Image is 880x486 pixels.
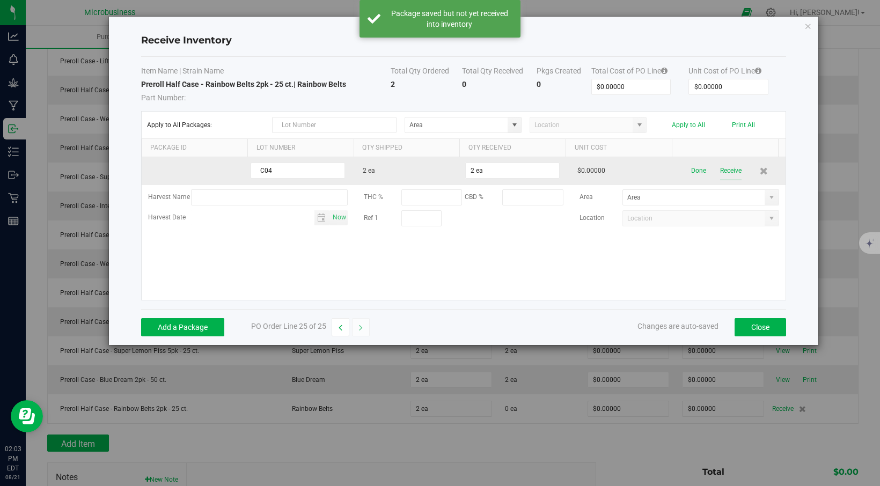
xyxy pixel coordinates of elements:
[537,65,591,79] th: Pkgs Created
[272,117,397,133] input: Lot Number
[592,79,671,94] input: Total Cost
[251,322,326,330] span: PO Order Line 25 of 25
[141,80,346,89] strong: Preroll Half Case - Rainbow Belts 2pk - 25 ct. | Rainbow Belts
[142,139,248,157] th: Package Id
[141,65,391,79] th: Item Name | Strain Name
[566,139,672,157] th: Unit Cost
[141,93,186,102] span: Part Number:
[364,192,401,202] label: THC %
[148,212,191,223] label: Harvest Date
[720,161,742,180] button: Receive
[661,67,668,75] i: Specifying a total cost will update all package costs.
[356,157,464,185] td: 2 ea
[11,400,43,432] iframe: Resource center
[314,210,330,225] span: Toggle calendar
[466,163,559,178] input: Qty Received
[672,121,705,129] button: Apply to All
[247,139,354,157] th: Lot Number
[364,213,401,223] label: Ref 1
[465,192,502,202] label: CBD %
[391,65,462,79] th: Total Qty Ordered
[148,192,191,202] label: Harvest Name
[732,121,755,129] button: Print All
[141,318,224,336] button: Add a Package
[459,139,566,157] th: Qty Received
[623,190,765,205] input: Area
[580,192,622,202] label: Area
[405,117,508,132] input: Area
[251,163,345,179] input: Lot Number
[689,79,768,94] input: Unit Cost
[804,19,812,32] button: Close modal
[735,318,786,336] button: Close
[330,210,348,225] span: select
[688,65,786,79] th: Unit Cost of PO Line
[147,121,264,129] span: Apply to All Packages:
[354,139,460,157] th: Qty Shipped
[755,67,761,75] i: Specifying a total cost will update all package costs.
[637,322,718,330] span: Changes are auto-saved
[330,210,348,225] span: Set Current date
[462,65,537,79] th: Total Qty Received
[386,8,512,30] div: Package saved but not yet received into inventory
[591,65,688,79] th: Total Cost of PO Line
[571,157,678,185] td: $0.00000
[537,80,541,89] strong: 0
[580,213,622,223] label: Location
[462,80,466,89] strong: 0
[391,80,395,89] strong: 2
[141,34,786,48] h4: Receive Inventory
[691,161,706,180] button: Done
